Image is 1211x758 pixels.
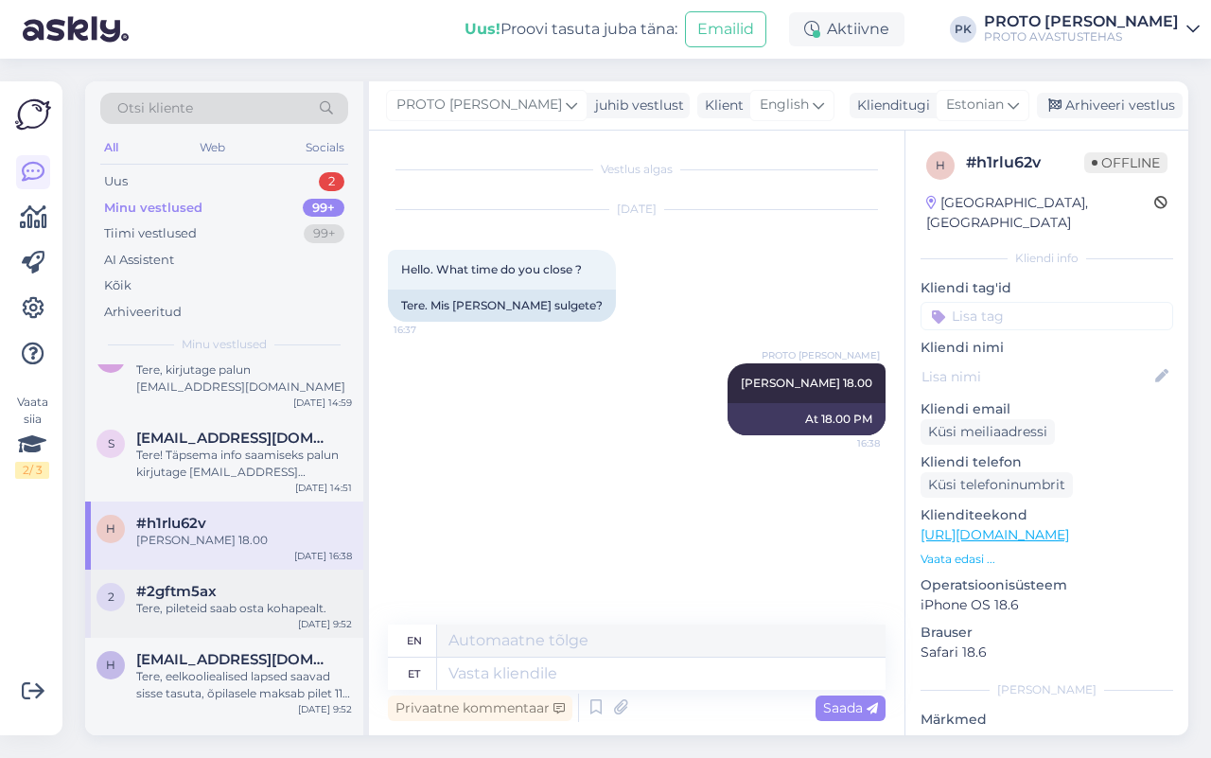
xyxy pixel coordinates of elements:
p: Klienditeekond [921,505,1173,525]
div: Tere! Täpsema info saamiseks palun kirjutage [EMAIL_ADDRESS][DOMAIN_NAME] . [136,447,352,481]
div: Kõik [104,276,132,295]
span: PROTO [PERSON_NAME] [762,348,880,362]
div: Klient [697,96,744,115]
span: PROTO [PERSON_NAME] [396,95,562,115]
div: juhib vestlust [588,96,684,115]
p: iPhone OS 18.6 [921,595,1173,615]
div: Uus [104,172,128,191]
div: [DATE] 9:52 [298,617,352,631]
div: [DATE] 9:52 [298,702,352,716]
span: Hello. What time do you close ? [401,262,582,276]
div: PK [950,16,976,43]
div: Arhiveeritud [104,303,182,322]
div: Tere, pileteid saab osta kohapealt. [136,600,352,617]
p: Vaata edasi ... [921,551,1173,568]
div: [PERSON_NAME] [921,681,1173,698]
p: Brauser [921,623,1173,643]
span: Minu vestlused [182,336,267,353]
span: Saada [823,699,878,716]
span: 16:38 [809,436,880,450]
div: Tiimi vestlused [104,224,197,243]
div: Vestlus algas [388,161,886,178]
div: # h1rlu62v [966,151,1084,174]
div: Privaatne kommentaar [388,696,572,721]
span: 16:37 [394,323,465,337]
span: s [108,436,114,450]
div: PROTO [PERSON_NAME] [984,14,1179,29]
span: heidimarjokaarina@gmail.com [136,651,333,668]
div: PROTO AVASTUSTEHAS [984,29,1179,44]
div: Aktiivne [789,12,904,46]
input: Lisa nimi [921,366,1151,387]
div: Vaata siia [15,394,49,479]
div: 99+ [303,199,344,218]
p: Märkmed [921,710,1173,730]
p: Safari 18.6 [921,643,1173,662]
div: Tere, eelkooliealised lapsed saavad sisse tasuta, õpilasele maksab pilet 11-eurot. [136,668,352,702]
div: Kliendi info [921,250,1173,267]
div: Arhiveeri vestlus [1037,93,1183,118]
div: Socials [302,135,348,160]
div: 99+ [304,224,344,243]
p: Operatsioonisüsteem [921,575,1173,595]
div: [DATE] 16:38 [294,549,352,563]
div: Klienditugi [850,96,930,115]
span: Otsi kliente [117,98,193,118]
span: 2 [108,590,114,604]
p: Kliendi telefon [921,452,1173,472]
button: Emailid [685,11,766,47]
div: [DATE] 14:59 [293,396,352,410]
input: Lisa tag [921,302,1173,330]
div: Küsi meiliaadressi [921,419,1055,445]
div: Web [196,135,229,160]
span: English [760,95,809,115]
div: 2 / 3 [15,462,49,479]
span: h [106,658,115,672]
p: Kliendi tag'id [921,278,1173,298]
div: Tere, kirjutage palun [EMAIL_ADDRESS][DOMAIN_NAME] [136,361,352,396]
div: Küsi telefoninumbrit [921,472,1073,498]
span: Estonian [946,95,1004,115]
div: [DATE] 14:51 [295,481,352,495]
span: #2gftm5ax [136,583,217,600]
span: #h1rlu62v [136,515,206,532]
img: Askly Logo [15,97,51,132]
div: At 18.00 PM [728,403,886,435]
span: [PERSON_NAME] 18.00 [741,376,872,390]
p: Kliendi nimi [921,338,1173,358]
span: Offline [1084,152,1167,173]
div: [PERSON_NAME] 18.00 [136,532,352,549]
span: h [106,521,115,536]
b: Uus! [465,20,500,38]
div: [GEOGRAPHIC_DATA], [GEOGRAPHIC_DATA] [926,193,1154,233]
div: 2 [319,172,344,191]
div: AI Assistent [104,251,174,270]
div: et [408,658,420,690]
p: Kliendi email [921,399,1173,419]
div: Tere. Mis [PERSON_NAME] sulgete? [388,290,616,322]
a: [URL][DOMAIN_NAME] [921,526,1069,543]
span: siiri.aiaste@mvk.ee [136,430,333,447]
div: Proovi tasuta juba täna: [465,18,677,41]
div: All [100,135,122,160]
span: h [936,158,945,172]
a: PROTO [PERSON_NAME]PROTO AVASTUSTEHAS [984,14,1200,44]
div: en [407,625,422,657]
div: Minu vestlused [104,199,202,218]
div: [DATE] [388,201,886,218]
